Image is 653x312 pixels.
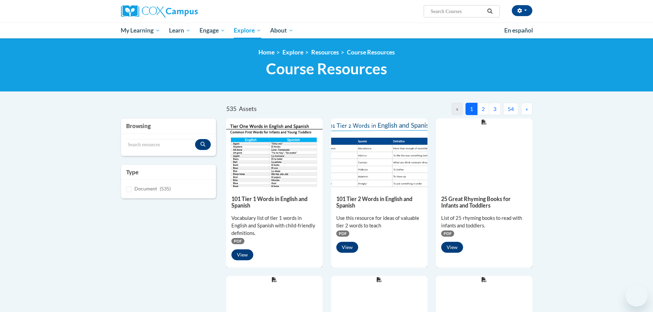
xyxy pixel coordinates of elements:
[266,23,298,38] a: About
[500,23,537,38] a: En español
[226,118,323,187] img: d35314be-4b7e-462d-8f95-b17e3d3bb747.pdf
[311,49,339,56] a: Resources
[160,186,171,191] span: (535)
[379,103,532,115] nav: Pagination Navigation
[121,5,251,17] a: Cox Campus
[195,23,230,38] a: Engage
[336,242,358,253] button: View
[111,23,543,38] div: Main menu
[231,196,317,209] h5: 101 Tier 1 Words in English and Spanish
[239,105,257,112] span: Assets
[347,49,395,56] a: Course Resources
[282,49,303,56] a: Explore
[489,103,501,115] button: 3
[441,196,527,209] h5: 25 Great Rhyming Books for Infants and Toddlers
[126,168,211,176] h3: Type
[430,7,485,15] input: Search Courses
[336,230,349,237] span: PDF
[512,5,532,16] button: Account Settings
[503,103,518,115] button: 54
[231,249,253,260] button: View
[234,26,261,35] span: Explore
[441,214,527,229] div: List of 25 rhyming books to read with infants and toddlers.
[126,139,195,151] input: Search resources
[199,26,225,35] span: Engage
[270,26,293,35] span: About
[169,26,191,35] span: Learn
[521,103,532,115] button: Next
[525,105,528,112] span: »
[165,23,195,38] a: Learn
[336,214,422,229] div: Use this resource for ideas of valuable tier 2 words to teach
[504,27,533,34] span: En español
[231,238,244,244] span: PDF
[477,103,489,115] button: 2
[331,118,427,187] img: 836e94b2-264a-47ae-9840-fb2574307f3b.pdf
[626,285,648,307] iframe: Button to launch messaging window
[485,7,495,15] button: Search
[231,214,317,237] div: Vocabulary list of tier 1 words in English and Spanish with child-friendly definitions.
[117,23,165,38] a: My Learning
[258,49,275,56] a: Home
[121,5,198,17] img: Cox Campus
[441,242,463,253] button: View
[336,196,422,209] h5: 101 Tier 2 Words in English and Spanish
[229,23,266,38] a: Explore
[441,230,454,237] span: PDF
[226,105,237,112] span: 535
[121,26,160,35] span: My Learning
[266,60,387,78] span: Course Resources
[195,139,211,150] button: Search resources
[134,186,157,191] span: Document
[465,103,477,115] button: 1
[126,122,211,130] h3: Browsing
